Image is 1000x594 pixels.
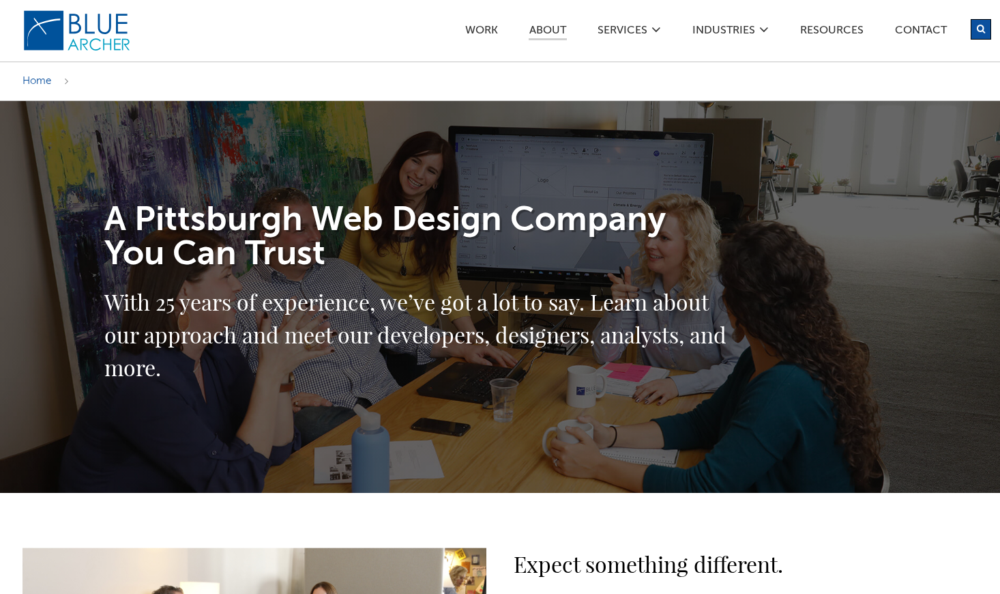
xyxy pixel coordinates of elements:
a: Contact [894,25,947,40]
a: SERVICES [597,25,648,40]
a: Industries [692,25,756,40]
h2: Expect something different. [514,548,896,580]
h2: With 25 years of experience, we’ve got a lot to say. Learn about our approach and meet our develo... [104,285,732,384]
h1: A Pittsburgh Web Design Company You Can Trust [104,203,732,272]
a: ABOUT [529,25,567,40]
a: Home [23,76,51,86]
img: Blue Archer Logo [23,10,132,52]
a: Work [465,25,499,40]
a: Resources [799,25,864,40]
